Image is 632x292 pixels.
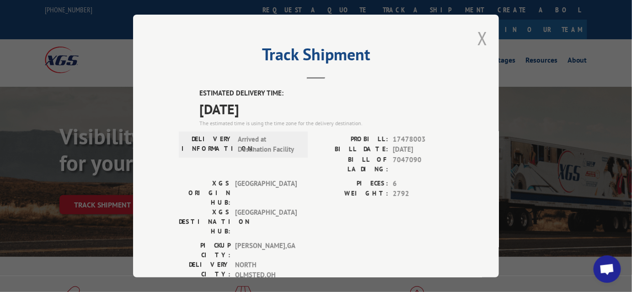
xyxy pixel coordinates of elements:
h2: Track Shipment [179,48,453,65]
label: DELIVERY CITY: [179,260,230,281]
span: NORTH OLMSTED , OH [235,260,297,281]
label: BILL DATE: [316,144,388,155]
span: 6 [393,179,453,189]
span: [DATE] [393,144,453,155]
span: [GEOGRAPHIC_DATA] [235,179,297,207]
span: [DATE] [199,99,453,119]
span: 2792 [393,189,453,199]
span: 17478003 [393,134,453,145]
button: Close modal [477,26,487,50]
span: [PERSON_NAME] , GA [235,241,297,260]
label: BILL OF LADING: [316,155,388,174]
label: XGS DESTINATION HUB: [179,207,230,236]
label: ESTIMATED DELIVERY TIME: [199,88,453,99]
label: XGS ORIGIN HUB: [179,179,230,207]
label: PIECES: [316,179,388,189]
label: WEIGHT: [316,189,388,199]
label: PROBILL: [316,134,388,145]
span: 7047090 [393,155,453,174]
div: The estimated time is using the time zone for the delivery destination. [199,119,453,127]
label: PICKUP CITY: [179,241,230,260]
span: Arrived at Destination Facility [238,134,300,155]
span: [GEOGRAPHIC_DATA] [235,207,297,236]
label: DELIVERY INFORMATION: [182,134,233,155]
div: Open chat [594,255,621,283]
